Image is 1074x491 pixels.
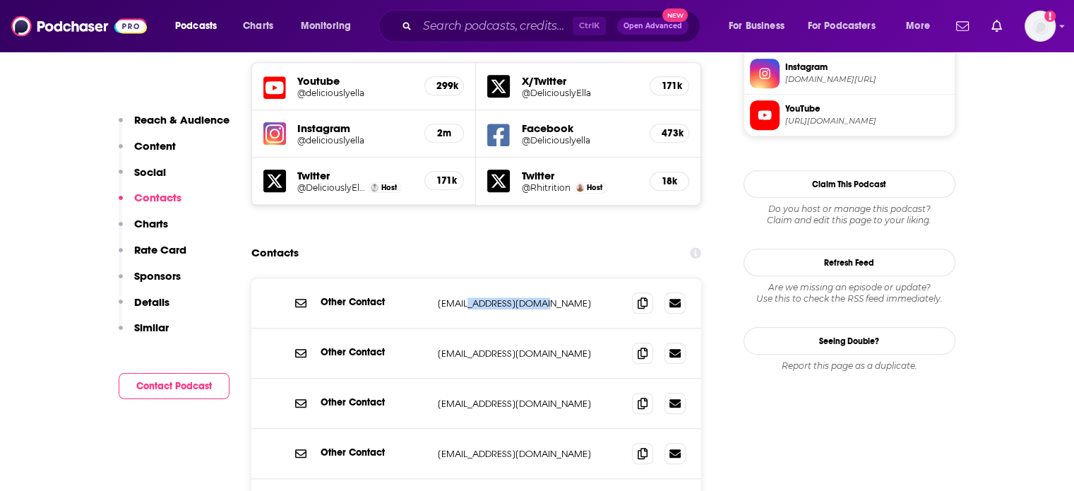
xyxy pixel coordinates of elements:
img: User Profile [1025,11,1056,42]
button: Content [119,139,176,165]
a: @deliciouslyella [297,135,414,146]
button: Open AdvancedNew [617,18,688,35]
a: YouTube[URL][DOMAIN_NAME] [750,100,949,130]
img: iconImage [263,122,286,145]
a: Seeing Double? [744,327,955,355]
button: Similar [119,321,169,347]
p: Other Contact [321,396,426,408]
h5: Youtube [297,74,414,88]
svg: Add a profile image [1044,11,1056,22]
p: Content [134,139,176,153]
a: @deliciouslyella [297,88,414,98]
span: Instagram [785,61,949,73]
span: Logged in as NickG [1025,11,1056,42]
h5: X/Twitter [521,74,638,88]
img: Ella Mills [371,184,378,191]
button: open menu [719,15,802,37]
span: https://www.youtube.com/@deliciouslyella [785,116,949,126]
a: Show notifications dropdown [986,14,1008,38]
p: Similar [134,321,169,334]
h5: Facebook [521,122,638,135]
h5: 473k [662,127,677,139]
span: Host [381,183,397,192]
h5: 2m [436,127,452,139]
a: Instagram[DOMAIN_NAME][URL] [750,59,949,88]
a: Show notifications dropdown [950,14,974,38]
a: @DeliciouslyElla [297,182,365,193]
button: open menu [291,15,369,37]
button: Rate Card [119,243,186,269]
p: Other Contact [321,346,426,358]
div: Search podcasts, credits, & more... [392,10,714,42]
p: Other Contact [321,296,426,308]
p: Rate Card [134,243,186,256]
span: Podcasts [175,16,217,36]
div: Report this page as a duplicate. [744,360,955,372]
h5: 171k [662,80,677,92]
button: Social [119,165,166,191]
p: Details [134,295,169,309]
a: @Rhitrition [521,182,570,193]
h5: 299k [436,80,452,92]
button: Contact Podcast [119,373,229,399]
button: open menu [896,15,948,37]
h5: 18k [662,175,677,187]
p: Social [134,165,166,179]
p: [EMAIL_ADDRESS][DOMAIN_NAME] [438,448,621,460]
p: Reach & Audience [134,113,229,126]
h5: 171k [436,174,452,187]
span: Open Advanced [623,23,682,30]
button: Reach & Audience [119,113,229,139]
img: Podchaser - Follow, Share and Rate Podcasts [11,13,147,40]
span: For Business [729,16,784,36]
a: @Deliciouslyella [521,135,638,146]
img: Rhiannon Lambert [576,184,584,191]
div: Claim and edit this page to your liking. [744,203,955,226]
span: Monitoring [301,16,351,36]
button: Refresh Feed [744,249,955,276]
h5: Instagram [297,122,414,135]
p: Contacts [134,191,181,204]
p: [EMAIL_ADDRESS][DOMAIN_NAME] [438,348,621,360]
a: Charts [234,15,282,37]
button: open menu [799,15,896,37]
p: Sponsors [134,269,181,283]
h5: Twitter [521,169,638,182]
div: Are we missing an episode or update? Use this to check the RSS feed immediately. [744,282,955,304]
h2: Contacts [251,239,299,266]
span: More [906,16,930,36]
span: Do you host or manage this podcast? [744,203,955,215]
span: For Podcasters [808,16,876,36]
span: Ctrl K [573,17,606,35]
button: Details [119,295,169,321]
button: Contacts [119,191,181,217]
span: Charts [243,16,273,36]
span: Host [587,183,602,192]
span: YouTube [785,102,949,115]
p: Other Contact [321,446,426,459]
h5: Twitter [297,169,414,182]
a: @DeliciouslyElla [521,88,638,98]
button: open menu [165,15,235,37]
button: Charts [119,217,168,243]
button: Claim This Podcast [744,170,955,198]
input: Search podcasts, credits, & more... [417,15,573,37]
button: Show profile menu [1025,11,1056,42]
button: Sponsors [119,269,181,295]
span: New [662,8,688,22]
p: [EMAIL_ADDRESS][DOMAIN_NAME] [438,398,621,410]
span: instagram.com/deliciouslyella [785,74,949,85]
p: [EMAIL_ADDRESS][DOMAIN_NAME] [438,297,621,309]
p: Charts [134,217,168,230]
